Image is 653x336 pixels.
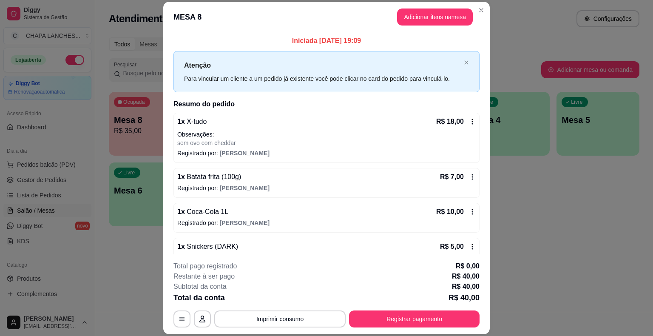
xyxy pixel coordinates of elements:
p: 1 x [177,172,241,182]
p: R$ 40,00 [452,282,480,292]
button: Close [474,3,488,17]
p: R$ 7,00 [440,172,464,182]
p: R$ 0,00 [456,261,480,271]
p: Registrado por: [177,184,476,192]
span: [PERSON_NAME] [220,150,270,157]
button: Adicionar itens namesa [397,9,473,26]
p: Registrado por: [177,253,476,262]
p: R$ 18,00 [436,117,464,127]
p: R$ 10,00 [436,207,464,217]
button: close [464,60,469,65]
p: Registrado por: [177,219,476,227]
p: 1 x [177,207,228,217]
p: Subtotal da conta [173,282,227,292]
p: Registrado por: [177,149,476,157]
button: Imprimir consumo [214,310,346,327]
p: Restante à ser pago [173,271,235,282]
h2: Resumo do pedido [173,99,480,109]
p: Atenção [184,60,460,71]
span: X-tudo [185,118,207,125]
p: Observações: [177,130,476,139]
p: 1 x [177,117,207,127]
span: [PERSON_NAME] [220,219,270,226]
p: Total pago registrado [173,261,237,271]
p: Iniciada [DATE] 19:09 [173,36,480,46]
p: Total da conta [173,292,225,304]
div: Para vincular um cliente a um pedido já existente você pode clicar no card do pedido para vinculá... [184,74,460,83]
p: 1 x [177,242,238,252]
span: Batata frita (100g) [185,173,241,180]
p: R$ 40,00 [452,271,480,282]
p: sem ovo com cheddar [177,139,476,147]
span: [PERSON_NAME] [220,185,270,191]
p: R$ 5,00 [440,242,464,252]
span: Snickers (DARK) [185,243,238,250]
header: MESA 8 [163,2,490,32]
span: Coca-Cola 1L [185,208,228,215]
p: R$ 40,00 [449,292,480,304]
button: Registrar pagamento [349,310,480,327]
